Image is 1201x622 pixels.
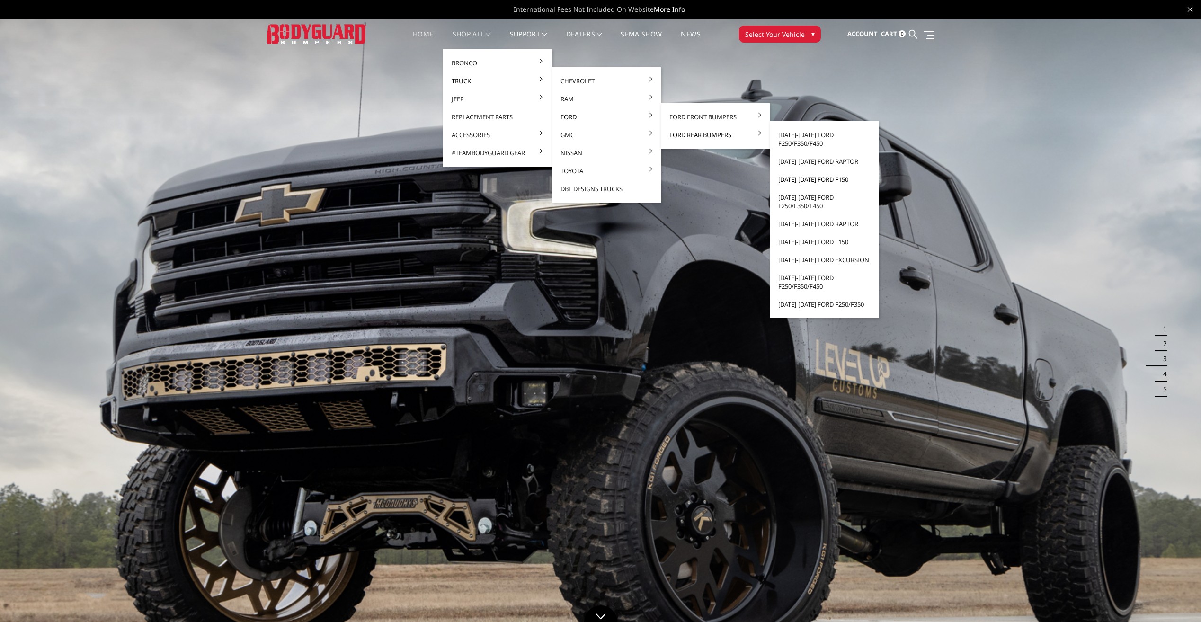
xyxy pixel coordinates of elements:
[510,31,547,49] a: Support
[447,126,548,144] a: Accessories
[447,108,548,126] a: Replacement Parts
[584,605,617,622] a: Click to Down
[881,21,906,47] a: Cart 0
[811,29,815,39] span: ▾
[447,144,548,162] a: #TeamBodyguard Gear
[899,30,906,37] span: 0
[774,251,875,269] a: [DATE]-[DATE] Ford Excursion
[739,26,821,43] button: Select Your Vehicle
[681,31,700,49] a: News
[1157,366,1167,382] button: 4 of 5
[556,108,657,126] a: Ford
[413,31,433,49] a: Home
[556,162,657,180] a: Toyota
[774,126,875,152] a: [DATE]-[DATE] Ford F250/F350/F450
[1157,336,1167,351] button: 2 of 5
[774,233,875,251] a: [DATE]-[DATE] Ford F150
[447,90,548,108] a: Jeep
[774,295,875,313] a: [DATE]-[DATE] Ford F250/F350
[447,54,548,72] a: Bronco
[665,126,766,144] a: Ford Rear Bumpers
[1157,382,1167,397] button: 5 of 5
[556,72,657,90] a: Chevrolet
[774,215,875,233] a: [DATE]-[DATE] Ford Raptor
[267,24,366,44] img: BODYGUARD BUMPERS
[556,126,657,144] a: GMC
[847,21,878,47] a: Account
[654,5,685,14] a: More Info
[847,29,878,38] span: Account
[556,90,657,108] a: Ram
[774,152,875,170] a: [DATE]-[DATE] Ford Raptor
[774,269,875,295] a: [DATE]-[DATE] Ford F250/F350/F450
[447,72,548,90] a: Truck
[1154,577,1201,622] iframe: Chat Widget
[556,144,657,162] a: Nissan
[556,180,657,198] a: DBL Designs Trucks
[1157,351,1167,366] button: 3 of 5
[1157,321,1167,336] button: 1 of 5
[566,31,602,49] a: Dealers
[881,29,897,38] span: Cart
[774,188,875,215] a: [DATE]-[DATE] Ford F250/F350/F450
[453,31,491,49] a: shop all
[745,29,805,39] span: Select Your Vehicle
[774,170,875,188] a: [DATE]-[DATE] Ford F150
[621,31,662,49] a: SEMA Show
[665,108,766,126] a: Ford Front Bumpers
